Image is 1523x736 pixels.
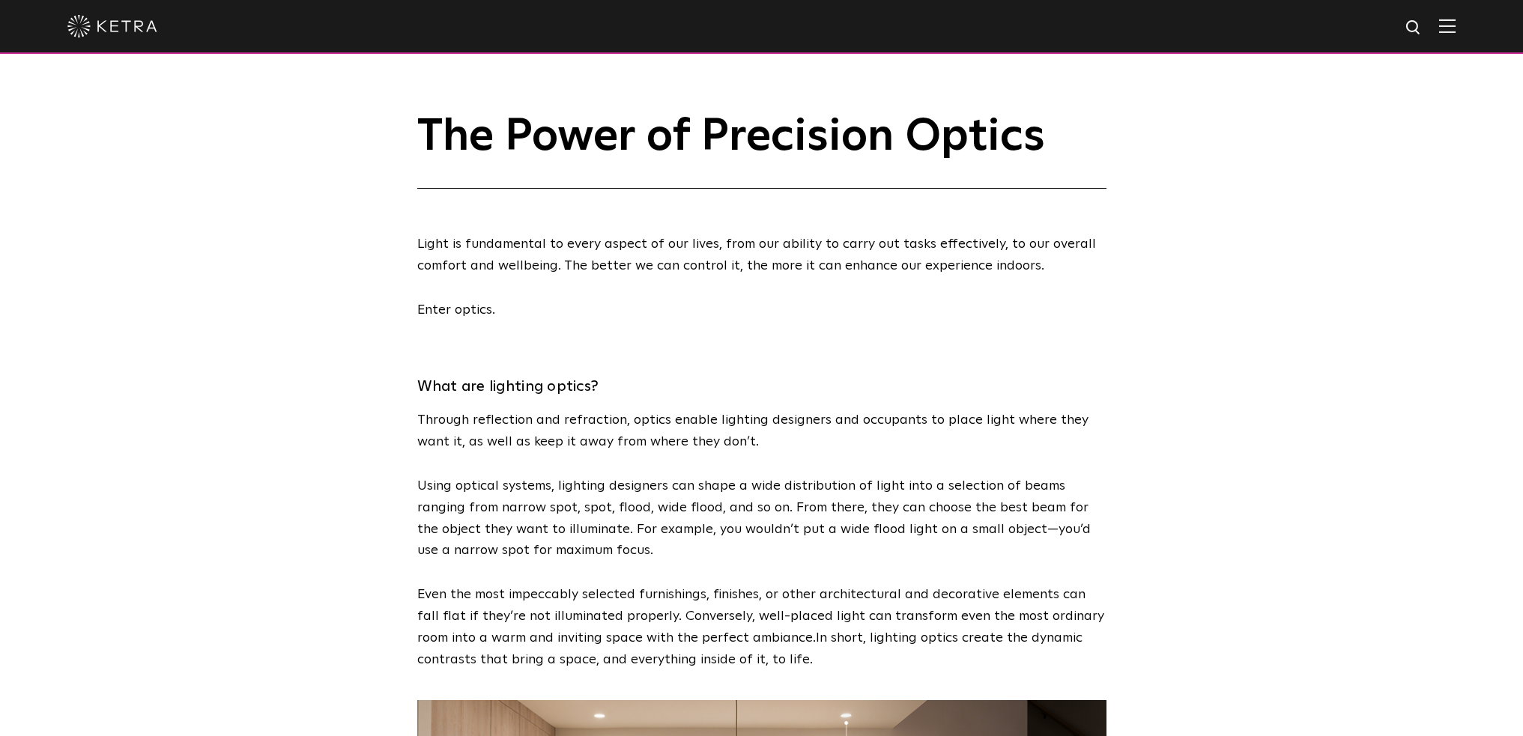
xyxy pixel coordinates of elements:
h1: The Power of Precision Optics [417,112,1106,189]
p: Through reflection and refraction, optics enable lighting designers and occupants to place light ... [417,410,1106,453]
img: search icon [1405,19,1423,37]
p: Enter optics. [417,299,1106,321]
img: Hamburger%20Nav.svg [1439,19,1456,33]
p: Using optical systems, lighting designers can shape a wide distribution of light into a selection... [417,475,1106,562]
p: Even the most impeccably selected furnishings, finishes, or other architectural and decorative el... [417,584,1106,670]
img: ketra-logo-2019-white [67,15,157,37]
h3: What are lighting optics? [417,373,1106,400]
p: Light is fundamental to every aspect of our lives, from our ability to carry out tasks effectivel... [417,234,1106,277]
span: In short, lighting optics create the dynamic contrasts that bring a space, and everything inside ... [417,631,1083,666]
